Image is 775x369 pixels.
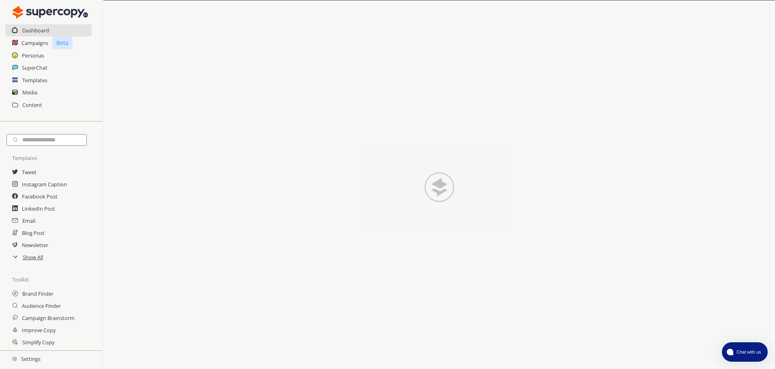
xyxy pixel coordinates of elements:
a: Newsletter [22,239,48,251]
img: Close [12,356,17,361]
a: Audience Finder [22,300,61,312]
a: Show All [23,251,43,263]
a: Campaign Brainstorm [22,312,75,324]
a: Templates [22,74,47,86]
a: Tweet [22,166,36,178]
a: Dashboard [22,24,49,36]
a: Facebook Post [22,190,58,203]
button: atlas-launcher [722,342,768,362]
a: Simplify Copy [22,336,54,348]
a: Expand Copy [22,348,54,360]
a: Campaigns [21,37,48,49]
a: Email [22,215,35,227]
a: Content [22,99,42,111]
a: Improve Copy [22,324,56,336]
a: Blog Post [22,227,45,239]
a: Brand Finder [22,288,54,300]
a: Personas [22,49,44,62]
a: LinkedIn Post [22,203,55,215]
p: Beta [52,36,73,49]
img: Close [12,4,88,20]
span: Chat with us [733,349,763,355]
img: Close [350,145,529,226]
a: SuperChat [22,62,47,74]
a: Media [22,86,37,98]
a: Instagram Caption [22,178,67,190]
